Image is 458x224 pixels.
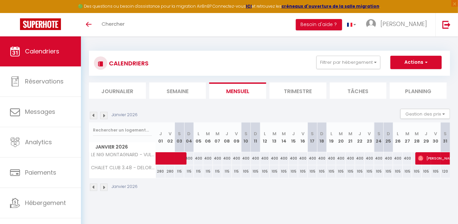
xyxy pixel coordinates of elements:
abbr: L [330,131,332,137]
span: CHALET CLUB 3.48 - DELORME [90,165,157,170]
button: Ouvrir le widget de chat LiveChat [5,3,25,23]
th: 03 [175,123,185,152]
th: 20 [336,123,346,152]
div: 105 [241,165,251,178]
div: 400 [384,152,393,165]
th: 22 [355,123,365,152]
li: Journalier [89,82,146,99]
div: 400 [308,152,317,165]
th: 07 [213,123,223,152]
abbr: D [387,131,390,137]
div: 105 [355,165,365,178]
div: 120 [441,165,450,178]
div: 400 [260,152,270,165]
th: 25 [384,123,393,152]
li: Mensuel [209,82,266,99]
div: 400 [232,152,241,165]
abbr: M [216,131,220,137]
div: 105 [270,165,279,178]
div: 400 [365,152,374,165]
abbr: S [178,131,181,137]
abbr: D [254,131,257,137]
span: [PERSON_NAME] [380,20,427,28]
th: 31 [441,123,450,152]
a: Chercher [97,13,130,36]
abbr: J [358,131,361,137]
th: 13 [270,123,279,152]
div: 400 [346,152,355,165]
div: 105 [289,165,298,178]
abbr: M [415,131,419,137]
div: 400 [393,152,403,165]
abbr: J [292,131,295,137]
button: Filtrer par hébergement [316,56,380,69]
div: 400 [241,152,251,165]
th: 12 [260,123,270,152]
div: 105 [327,165,336,178]
img: ... [366,19,376,29]
span: Analytics [25,138,52,146]
div: 115 [213,165,223,178]
span: Messages [25,107,55,116]
img: Super Booking [20,18,61,30]
th: 16 [298,123,308,152]
abbr: M [348,131,352,137]
div: 400 [222,152,232,165]
abbr: M [339,131,343,137]
div: 105 [384,165,393,178]
div: 105 [336,165,346,178]
h3: CALENDRIERS [107,56,149,71]
div: 400 [336,152,346,165]
div: 105 [422,165,431,178]
div: 105 [279,165,289,178]
abbr: M [206,131,210,137]
abbr: V [169,131,172,137]
div: 105 [260,165,270,178]
span: Janvier 2026 [89,142,156,152]
div: 115 [232,165,241,178]
li: Tâches [330,82,387,99]
abbr: J [226,131,228,137]
th: 02 [165,123,175,152]
div: 115 [194,165,204,178]
abbr: D [187,131,191,137]
li: Planning [390,82,447,99]
li: Trimestre [269,82,326,99]
button: Actions [390,56,442,69]
div: 105 [251,165,260,178]
div: 280 [165,165,175,178]
div: 400 [289,152,298,165]
div: 400 [279,152,289,165]
abbr: D [320,131,323,137]
div: 105 [431,165,441,178]
div: 105 [403,165,412,178]
th: 14 [279,123,289,152]
p: Janvier 2026 [112,184,138,190]
img: logout [442,20,451,29]
abbr: S [311,131,314,137]
strong: ICI [246,3,252,9]
div: 105 [393,165,403,178]
span: Hébergement [25,199,66,207]
th: 27 [403,123,412,152]
abbr: M [405,131,409,137]
th: 29 [422,123,431,152]
th: 28 [412,123,422,152]
th: 10 [241,123,251,152]
th: 09 [232,123,241,152]
abbr: V [434,131,437,137]
th: 06 [203,123,213,152]
strong: créneaux d'ouverture de la salle migration [281,3,379,9]
th: 01 [156,123,166,152]
th: 15 [289,123,298,152]
th: 18 [317,123,327,152]
div: 400 [203,152,213,165]
abbr: V [368,131,371,137]
div: 105 [317,165,327,178]
abbr: L [397,131,399,137]
div: 105 [298,165,308,178]
div: 105 [308,165,317,178]
abbr: M [272,131,276,137]
div: 115 [175,165,185,178]
th: 23 [365,123,374,152]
